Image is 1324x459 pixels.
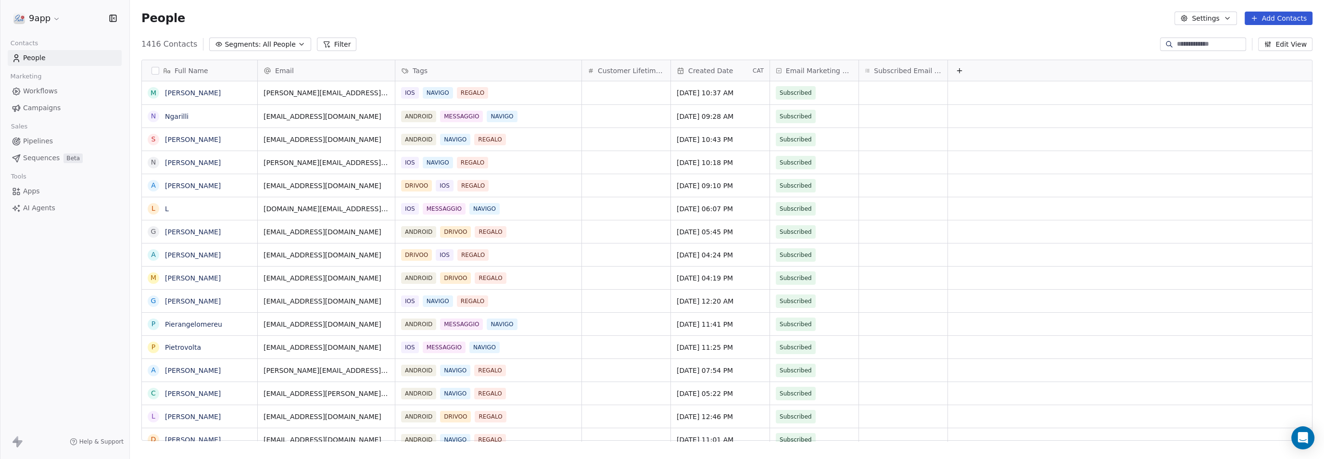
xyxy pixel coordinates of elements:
[753,67,764,75] span: CAT
[264,412,389,421] span: [EMAIL_ADDRESS][DOMAIN_NAME]
[165,344,201,351] a: Pietrovolta
[401,388,436,399] span: ANDROID
[151,342,155,352] div: P
[151,227,156,237] div: G
[457,295,488,307] span: REGALO
[440,319,483,330] span: MESSAGGIO
[264,158,389,167] span: [PERSON_NAME][EMAIL_ADDRESS][PERSON_NAME][DOMAIN_NAME]
[401,295,419,307] span: IOS
[264,296,389,306] span: [EMAIL_ADDRESS][DOMAIN_NAME]
[175,66,208,76] span: Full Name
[264,204,389,214] span: [DOMAIN_NAME][EMAIL_ADDRESS][DOMAIN_NAME]
[677,112,764,121] span: [DATE] 09:28 AM
[457,87,488,99] span: REGALO
[395,60,581,81] div: Tags
[13,13,25,24] img: logo_con%20trasparenza.png
[264,319,389,329] span: [EMAIL_ADDRESS][DOMAIN_NAME]
[423,203,466,215] span: MESSAGGIO
[440,365,470,376] span: NAVIGO
[401,249,432,261] span: DRIVOO
[151,180,156,191] div: A
[786,66,853,76] span: Email Marketing Consent
[440,388,470,399] span: NAVIGO
[401,411,436,422] span: ANDROID
[475,411,506,422] span: REGALO
[1291,426,1314,449] div: Open Intercom Messenger
[12,10,63,26] button: 9app
[6,36,42,51] span: Contacts
[474,134,505,145] span: REGALO
[780,88,812,98] span: Subscribed
[401,226,436,238] span: ANDROID
[677,158,764,167] span: [DATE] 10:18 PM
[151,134,156,144] div: S
[264,343,389,352] span: [EMAIL_ADDRESS][DOMAIN_NAME]
[23,136,53,146] span: Pipelines
[141,11,185,25] span: People
[8,183,122,199] a: Apps
[677,273,764,283] span: [DATE] 04:19 PM
[29,12,50,25] span: 9app
[677,227,764,237] span: [DATE] 05:45 PM
[487,319,517,330] span: NAVIGO
[487,111,517,122] span: NAVIGO
[469,342,500,353] span: NAVIGO
[780,273,812,283] span: Subscribed
[688,66,733,76] span: Created Date
[151,434,156,445] div: D
[151,319,155,329] div: P
[141,38,197,50] span: 1416 Contacts
[6,69,46,84] span: Marketing
[423,157,453,168] span: NAVIGO
[469,203,500,215] span: NAVIGO
[165,274,221,282] a: [PERSON_NAME]
[8,50,122,66] a: People
[780,135,812,144] span: Subscribed
[780,181,812,191] span: Subscribed
[151,388,156,398] div: C
[151,365,156,375] div: A
[401,180,432,191] span: DRIVOO
[671,60,769,81] div: Created DateCAT
[677,296,764,306] span: [DATE] 12:20 AM
[165,413,221,421] a: [PERSON_NAME]
[582,60,670,81] div: Customer Lifetime Value
[63,153,83,163] span: Beta
[436,249,454,261] span: IOS
[264,435,389,445] span: [EMAIL_ADDRESS][DOMAIN_NAME]
[677,250,764,260] span: [DATE] 04:24 PM
[677,366,764,375] span: [DATE] 07:54 PM
[770,60,858,81] div: Email Marketing Consent
[677,319,764,329] span: [DATE] 11:41 PM
[401,272,436,284] span: ANDROID
[677,181,764,191] span: [DATE] 09:10 PM
[401,111,436,122] span: ANDROID
[474,388,505,399] span: REGALO
[401,319,436,330] span: ANDROID
[151,250,156,260] div: A
[264,112,389,121] span: [EMAIL_ADDRESS][DOMAIN_NAME]
[677,204,764,214] span: [DATE] 06:07 PM
[1174,12,1236,25] button: Settings
[165,436,221,444] a: [PERSON_NAME]
[859,60,947,81] div: Subscribed Email Categories
[780,227,812,237] span: Subscribed
[151,88,156,98] div: M
[1258,38,1312,51] button: Edit View
[780,250,812,260] span: Subscribed
[780,319,812,329] span: Subscribed
[264,88,389,98] span: [PERSON_NAME][EMAIL_ADDRESS][PERSON_NAME][DOMAIN_NAME]
[264,181,389,191] span: [EMAIL_ADDRESS][DOMAIN_NAME]
[440,434,470,446] span: NAVIGO
[874,66,942,76] span: Subscribed Email Categories
[8,150,122,166] a: SequencesBeta
[423,295,453,307] span: NAVIGO
[457,180,489,191] span: REGALO
[780,296,812,306] span: Subscribed
[142,60,257,81] div: Full Name
[677,389,764,398] span: [DATE] 05:22 PM
[440,134,470,145] span: NAVIGO
[7,119,32,134] span: Sales
[475,226,506,238] span: REGALO
[8,100,122,116] a: Campaigns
